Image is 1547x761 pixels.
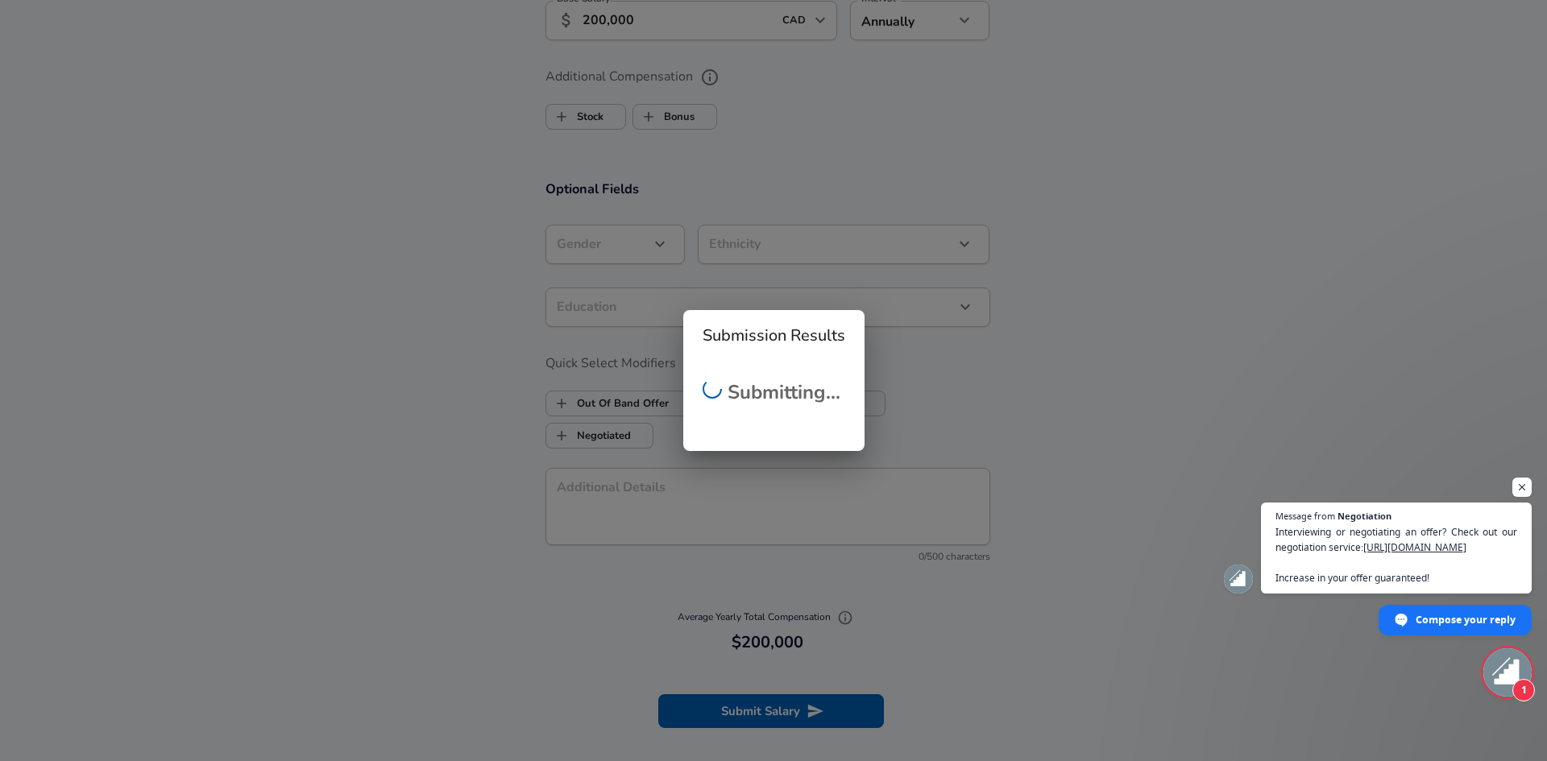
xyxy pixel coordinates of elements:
span: Compose your reply [1416,606,1516,634]
span: Interviewing or negotiating an offer? Check out our negotiation service: Increase in your offer g... [1275,524,1517,585]
div: Open chat [1483,648,1532,697]
h2: Submission Results [683,310,865,362]
h2: Submitting... [703,378,845,407]
span: 1 [1512,679,1535,701]
span: Negotiation [1338,511,1391,520]
span: Message from [1275,511,1335,520]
